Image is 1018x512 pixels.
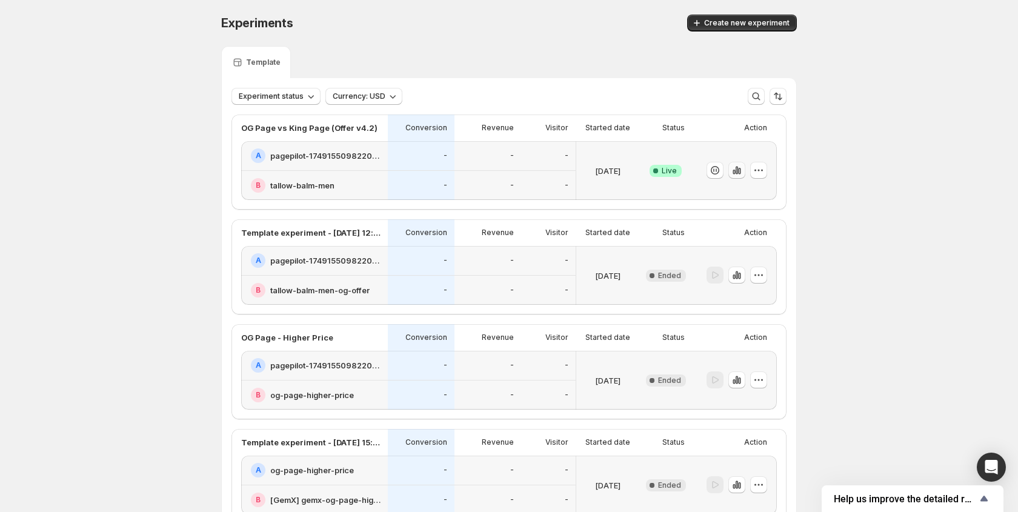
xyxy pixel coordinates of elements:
[565,181,568,190] p: -
[662,333,685,342] p: Status
[545,123,568,133] p: Visitor
[565,285,568,295] p: -
[444,181,447,190] p: -
[270,389,354,401] h2: og-page-higher-price
[565,465,568,475] p: -
[444,285,447,295] p: -
[270,254,381,267] h2: pagepilot-1749155098220-358935
[510,181,514,190] p: -
[565,151,568,161] p: -
[405,437,447,447] p: Conversion
[770,88,787,105] button: Sort the results
[585,228,630,238] p: Started date
[595,374,620,387] p: [DATE]
[744,437,767,447] p: Action
[256,181,261,190] h2: B
[510,465,514,475] p: -
[565,256,568,265] p: -
[239,91,304,101] span: Experiment status
[977,453,1006,482] div: Open Intercom Messenger
[545,228,568,238] p: Visitor
[662,123,685,133] p: Status
[595,165,620,177] p: [DATE]
[325,88,402,105] button: Currency: USD
[510,151,514,161] p: -
[231,88,321,105] button: Experiment status
[256,465,261,475] h2: A
[405,123,447,133] p: Conversion
[482,123,514,133] p: Revenue
[256,390,261,400] h2: B
[444,256,447,265] p: -
[256,495,261,505] h2: B
[834,491,991,506] button: Show survey - Help us improve the detailed report for A/B campaigns
[545,437,568,447] p: Visitor
[510,285,514,295] p: -
[545,333,568,342] p: Visitor
[256,361,261,370] h2: A
[704,18,790,28] span: Create new experiment
[405,228,447,238] p: Conversion
[662,437,685,447] p: Status
[270,494,381,506] h2: [GemX] gemx-og-page-higher-price
[658,271,681,281] span: Ended
[565,495,568,505] p: -
[595,479,620,491] p: [DATE]
[333,91,385,101] span: Currency: USD
[241,227,381,239] p: Template experiment - [DATE] 12:26:12
[444,465,447,475] p: -
[270,284,370,296] h2: tallow-balm-men-og-offer
[585,333,630,342] p: Started date
[744,333,767,342] p: Action
[221,16,293,30] span: Experiments
[256,285,261,295] h2: B
[270,179,334,191] h2: tallow-balm-men
[256,151,261,161] h2: A
[256,256,261,265] h2: A
[658,480,681,490] span: Ended
[444,495,447,505] p: -
[510,390,514,400] p: -
[662,228,685,238] p: Status
[270,359,381,371] h2: pagepilot-1749155098220-358935
[241,331,333,344] p: OG Page - Higher Price
[595,270,620,282] p: [DATE]
[687,15,797,32] button: Create new experiment
[658,376,681,385] span: Ended
[510,256,514,265] p: -
[246,58,281,67] p: Template
[565,361,568,370] p: -
[482,437,514,447] p: Revenue
[585,437,630,447] p: Started date
[662,166,677,176] span: Live
[565,390,568,400] p: -
[444,390,447,400] p: -
[585,123,630,133] p: Started date
[510,361,514,370] p: -
[510,495,514,505] p: -
[405,333,447,342] p: Conversion
[444,151,447,161] p: -
[270,150,381,162] h2: pagepilot-1749155098220-358935
[744,228,767,238] p: Action
[444,361,447,370] p: -
[744,123,767,133] p: Action
[482,333,514,342] p: Revenue
[834,493,977,505] span: Help us improve the detailed report for A/B campaigns
[241,122,378,134] p: OG Page vs King Page (Offer v4.2)
[241,436,381,448] p: Template experiment - [DATE] 15:25:13
[482,228,514,238] p: Revenue
[270,464,354,476] h2: og-page-higher-price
